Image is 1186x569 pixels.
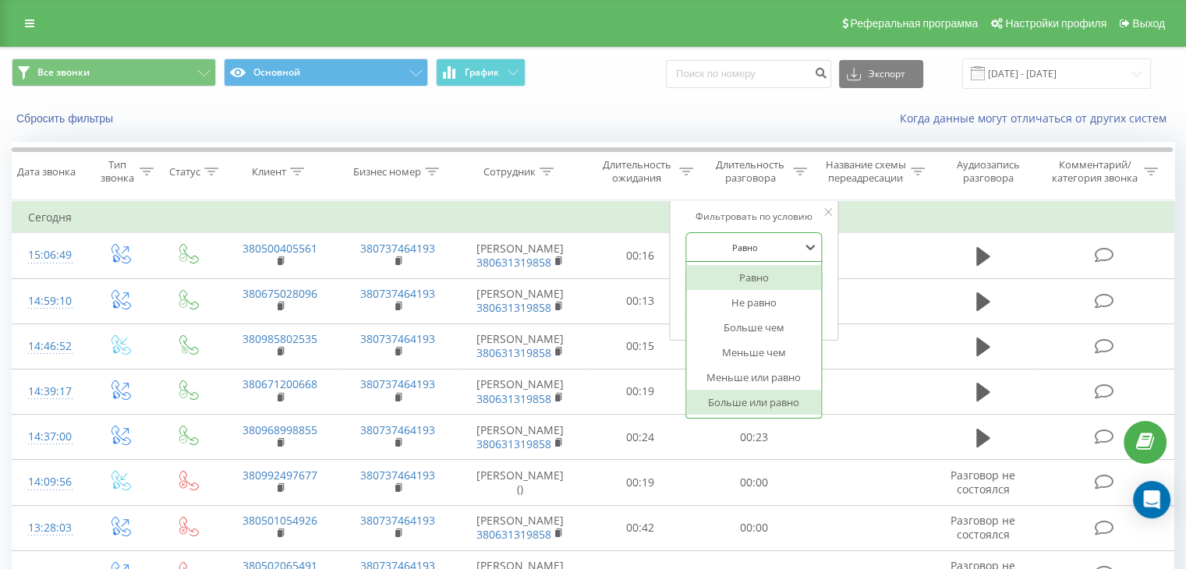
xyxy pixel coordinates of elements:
a: 380631319858 [476,527,551,542]
div: Дата звонка [17,165,76,178]
td: 00:15 [584,323,697,369]
div: Равно [686,265,822,290]
button: График [436,58,526,87]
div: Бизнес номер [353,165,421,178]
span: Настройки профиля [1005,17,1106,30]
td: 00:00 [697,460,810,505]
div: Меньше или равно [686,365,822,390]
td: 00:13 [584,278,697,323]
div: 14:37:00 [28,422,69,452]
div: Больше чем [686,315,822,340]
a: 380631319858 [476,255,551,270]
div: Тип звонка [98,158,135,185]
div: 13:28:03 [28,513,69,543]
div: Open Intercom Messenger [1133,481,1170,518]
span: График [465,67,499,78]
div: 14:59:10 [28,286,69,316]
a: 380737464193 [360,331,435,346]
div: Меньше чем [686,340,822,365]
a: 380737464193 [360,376,435,391]
td: Сегодня [12,202,1174,233]
div: Сотрудник [483,165,536,178]
div: Больше или равно [686,390,822,415]
div: Клиент [252,165,286,178]
a: Когда данные могут отличаться от других систем [900,111,1174,125]
td: 00:19 [584,369,697,414]
a: 380631319858 [476,345,551,360]
div: Фильтровать по условию [685,209,823,224]
a: 380500405561 [243,241,317,256]
input: Поиск по номеру [666,60,831,88]
span: Разговор не состоялся [951,468,1015,497]
div: 14:39:17 [28,376,69,407]
td: 00:00 [697,505,810,550]
a: 380737464193 [360,513,435,528]
td: [PERSON_NAME] [457,323,584,369]
button: Основной [224,58,428,87]
div: Длительность ожидания [598,158,676,185]
td: [PERSON_NAME] [457,369,584,414]
button: Экспорт [839,60,923,88]
a: 380985802535 [243,331,317,346]
td: 00:24 [584,415,697,460]
a: 380501054926 [243,513,317,528]
div: Аудиозапись разговора [943,158,1034,185]
a: 380675028096 [243,286,317,301]
span: Реферальная программа [850,17,978,30]
button: Сбросить фильтры [12,111,121,125]
span: Все звонки [37,66,90,79]
a: 380737464193 [360,422,435,437]
td: 00:16 [584,233,697,278]
div: 14:46:52 [28,331,69,362]
div: 14:09:56 [28,467,69,497]
a: 380968998855 [243,422,317,437]
td: 00:23 [697,415,810,460]
a: 380737464193 [360,468,435,482]
td: [PERSON_NAME] [457,233,584,278]
a: 380992497677 [243,468,317,482]
div: Комментарий/категория звонка [1049,158,1140,185]
td: [PERSON_NAME] [457,505,584,550]
div: Длительность разговора [711,158,789,185]
td: 00:42 [584,505,697,550]
div: 15:06:49 [28,240,69,270]
button: Все звонки [12,58,216,87]
a: 380631319858 [476,391,551,406]
td: 00:19 [584,460,697,505]
a: 380737464193 [360,241,435,256]
td: [PERSON_NAME] [457,415,584,460]
td: [PERSON_NAME] () [457,460,584,505]
a: 380631319858 [476,300,551,315]
a: 380671200668 [243,376,317,391]
div: Не равно [686,290,822,315]
a: 380737464193 [360,286,435,301]
span: Выход [1132,17,1165,30]
div: Статус [169,165,200,178]
td: [PERSON_NAME] [457,278,584,323]
span: Разговор не состоялся [951,513,1015,542]
div: Название схемы переадресации [825,158,907,185]
a: 380631319858 [476,436,551,451]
